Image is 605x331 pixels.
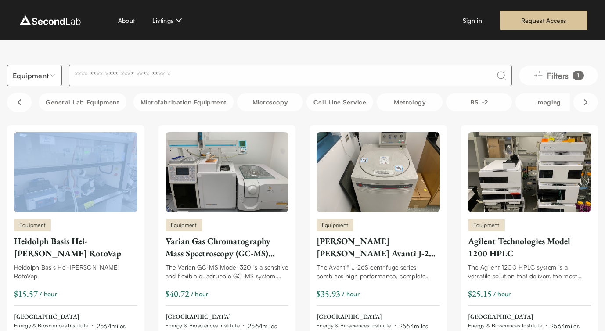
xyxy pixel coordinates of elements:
div: Agilent Technologies Model 1200 HPLC [468,235,591,259]
div: The Agilent 1200 HPLC system is a versatile solution that delivers the most efficient mixing and ... [468,263,591,281]
button: Filters [519,66,598,85]
span: Equipment [19,221,46,229]
div: Heidolph Basis Hei-[PERSON_NAME] RotoVap [14,263,137,281]
button: Select listing type [7,65,62,86]
span: Energy & Biosciences Institute [317,322,391,329]
span: Filters [547,69,569,82]
span: [GEOGRAPHIC_DATA] [317,313,429,321]
div: 2564 miles [550,321,580,331]
span: Energy & Biosciences Institute [468,322,543,329]
a: Varian Gas Chromatography Mass Spectroscopy (GC-MS) Model 320EquipmentVarian Gas Chromatography M... [166,132,289,331]
a: Request Access [500,11,587,30]
button: Scroll left [7,93,32,112]
div: [PERSON_NAME] [PERSON_NAME] Avanti J-26 XP Centrifuge [317,235,440,259]
span: Energy & Biosciences Institute [166,322,240,329]
span: / hour [191,289,209,299]
div: $15.57 [14,288,38,300]
span: / hour [493,289,511,299]
button: General Lab equipment [39,93,126,111]
div: Varian Gas Chromatography Mass Spectroscopy (GC-MS) Model 320 [166,235,289,259]
a: Heidolph Basis Hei-VAP HL RotoVapEquipmentHeidolph Basis Hei-[PERSON_NAME] RotoVapHeidolph Basis ... [14,132,137,331]
span: / hour [40,289,57,299]
img: Beckman Coulter Avanti J-26 XP Centrifuge [317,132,440,212]
button: BSL-2 [446,93,512,111]
span: / hour [342,289,360,299]
button: Listings [152,15,184,25]
div: $25.15 [468,288,492,300]
span: [GEOGRAPHIC_DATA] [166,313,277,321]
div: $40.72 [166,288,189,300]
span: Equipment [322,221,348,229]
span: [GEOGRAPHIC_DATA] [468,313,580,321]
div: Heidolph Basis Hei-[PERSON_NAME] RotoVap [14,235,137,259]
button: Microfabrication Equipment [133,93,234,111]
div: 2564 miles [248,321,277,331]
button: Imaging [515,93,581,111]
button: Cell line service [306,93,373,111]
img: Varian Gas Chromatography Mass Spectroscopy (GC-MS) Model 320 [166,132,289,212]
span: Equipment [473,221,500,229]
button: Scroll right [573,93,598,112]
div: 1 [573,71,584,80]
div: The Avanti® J-26S centrifuge series combines high performance, complete BioSafety systems, and lo... [317,263,440,281]
div: The Varian GC-MS Model 320 is a sensitive and flexible quadrupole GC-MS system. The Model 320 pro... [166,263,289,281]
a: Beckman Coulter Avanti J-26 XP CentrifugeEquipment[PERSON_NAME] [PERSON_NAME] Avanti J-26 XP Cent... [317,132,440,331]
button: Microscopy [237,93,303,111]
div: $35.93 [317,288,340,300]
a: Agilent Technologies Model 1200 HPLCEquipmentAgilent Technologies Model 1200 HPLCThe Agilent 1200... [468,132,591,331]
a: Sign in [463,16,482,25]
span: Energy & Biosciences Institute [14,322,89,329]
img: logo [18,13,83,27]
img: Agilent Technologies Model 1200 HPLC [468,132,591,212]
div: 2564 miles [97,321,126,331]
button: Metrology [377,93,443,111]
img: Heidolph Basis Hei-VAP HL RotoVap [14,132,137,212]
span: [GEOGRAPHIC_DATA] [14,313,126,321]
span: Equipment [171,221,197,229]
div: 2564 miles [399,321,429,331]
a: About [118,16,135,25]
